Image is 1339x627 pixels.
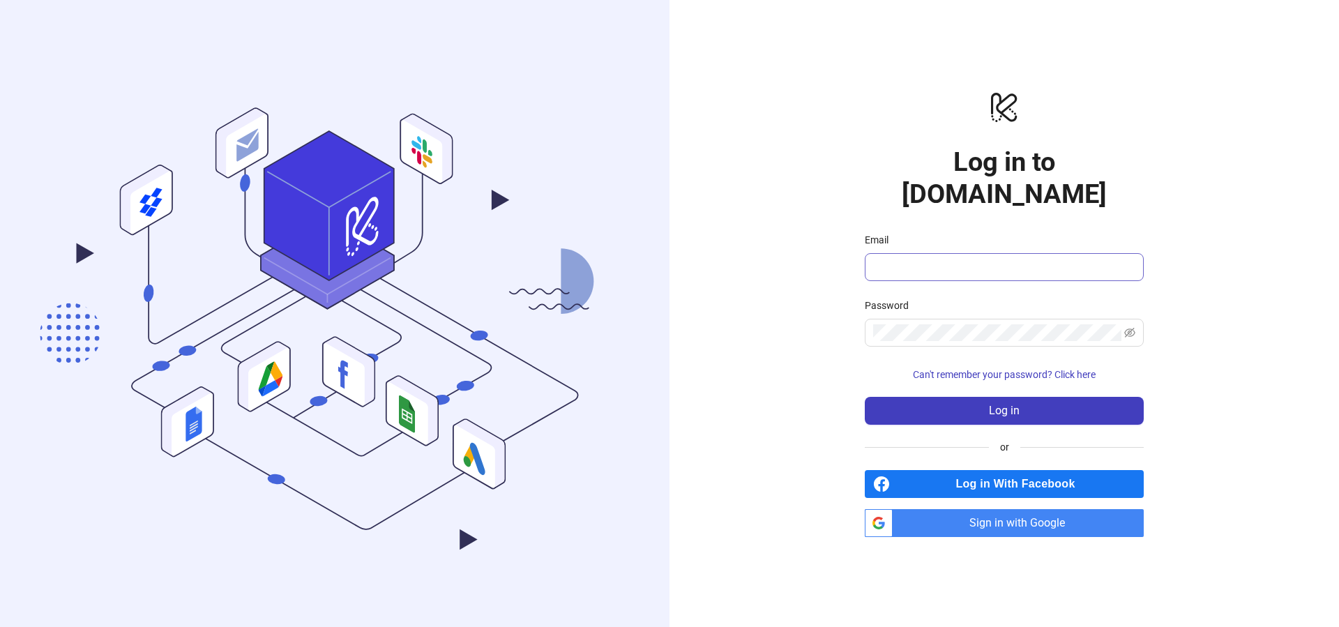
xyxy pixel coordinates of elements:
button: Log in [865,397,1144,425]
button: Can't remember your password? Click here [865,363,1144,386]
label: Password [865,298,918,313]
span: Log in With Facebook [895,470,1144,498]
input: Email [873,259,1133,275]
label: Email [865,232,898,248]
span: Can't remember your password? Click here [913,369,1096,380]
span: Sign in with Google [898,509,1144,537]
a: Log in With Facebook [865,470,1144,498]
h1: Log in to [DOMAIN_NAME] [865,146,1144,210]
span: eye-invisible [1124,327,1135,338]
span: or [989,439,1020,455]
a: Sign in with Google [865,509,1144,537]
span: Log in [989,405,1020,417]
input: Password [873,324,1121,341]
a: Can't remember your password? Click here [865,369,1144,380]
